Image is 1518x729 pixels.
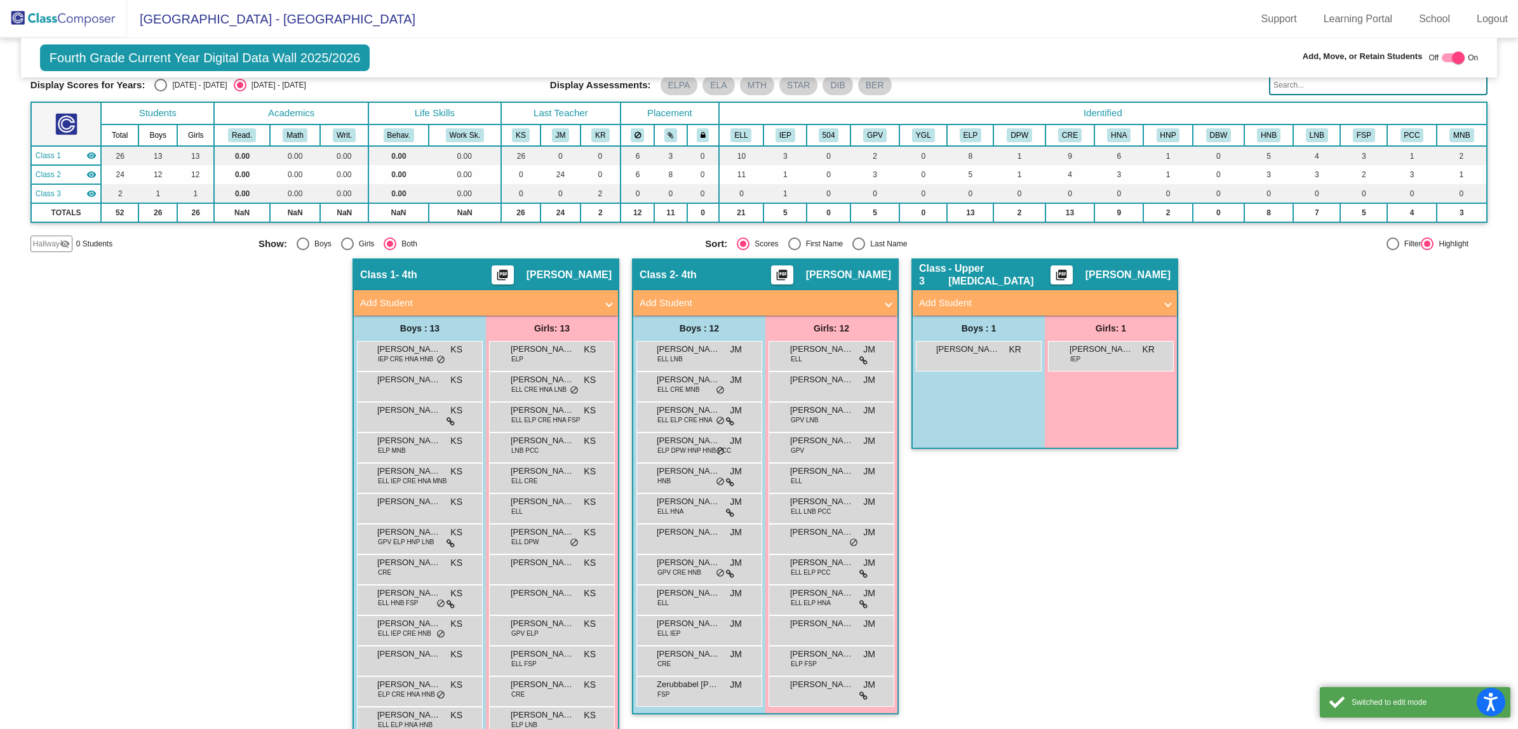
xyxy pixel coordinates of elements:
td: 0.00 [368,184,429,203]
td: 0 [807,184,850,203]
td: TOTALS [31,203,102,222]
td: 5 [1244,146,1293,165]
td: 0 [1143,184,1192,203]
mat-icon: visibility [86,189,97,199]
td: 0 [501,165,541,184]
td: 24 [541,203,580,222]
a: School [1409,9,1460,29]
button: GPV [863,128,887,142]
td: 0.00 [214,146,270,165]
span: [PERSON_NAME] [PERSON_NAME] [511,434,574,447]
mat-expansion-panel-header: Add Student [354,290,618,316]
td: 26 [138,203,177,222]
div: Girls: 1 [1045,316,1177,341]
div: Both [396,238,417,250]
td: 26 [177,203,214,222]
button: KS [512,128,530,142]
td: 5 [947,165,993,184]
th: High Needs Academic [1094,124,1143,146]
td: Karrie Reinhardt - Upper Autism [31,184,102,203]
span: On [1468,52,1478,64]
td: 4 [1387,203,1436,222]
td: NaN [368,203,429,222]
button: DPW [1007,128,1032,142]
td: 13 [138,146,177,165]
td: 0.00 [214,165,270,184]
mat-chip: BER [858,75,892,95]
td: 11 [719,165,764,184]
td: 9 [1045,146,1094,165]
td: 0.00 [320,165,368,184]
td: 2 [1143,203,1192,222]
td: 0 [1244,184,1293,203]
mat-icon: visibility [86,150,97,161]
mat-chip: DIB [823,75,852,95]
td: 0.00 [429,165,501,184]
th: English Language Learner [719,124,764,146]
td: Krista Stahlheber - 4th [31,146,102,165]
td: 0 [687,146,719,165]
span: ELL CRE HNA LNB [511,385,567,394]
span: [PERSON_NAME] [790,434,854,447]
mat-panel-title: Add Student [640,296,876,311]
div: First Name [801,238,843,250]
a: Support [1251,9,1307,29]
mat-expansion-panel-header: Add Student [913,290,1177,316]
td: 2 [1340,165,1387,184]
a: Logout [1467,9,1518,29]
div: Highlight [1434,238,1468,250]
td: 0 [899,184,947,203]
td: 1 [1143,165,1192,184]
td: 0 [687,184,719,203]
td: 1 [763,184,807,203]
div: Boys : 13 [354,316,486,341]
span: JM [863,373,875,387]
span: [PERSON_NAME] [790,373,854,386]
td: 0.00 [368,146,429,165]
td: 8 [947,146,993,165]
span: 0 Students [76,238,112,250]
span: Class 2 [36,169,61,180]
td: NaN [429,203,501,222]
td: 52 [101,203,138,222]
td: 0.00 [320,146,368,165]
th: Placement [621,102,718,124]
td: 26 [101,146,138,165]
th: Karrie Reinhardt [581,124,621,146]
button: DBW [1206,128,1232,142]
td: 13 [947,203,993,222]
div: Girls: 12 [765,316,897,341]
span: KS [450,404,462,417]
th: Julian Marchesano [541,124,580,146]
th: Focal Scholar Program [1340,124,1387,146]
span: GPV LNB [791,415,818,425]
span: [PERSON_NAME] [790,404,854,417]
td: 13 [1045,203,1094,222]
button: IEP [776,128,795,142]
span: KS [450,373,462,387]
span: - Upper [MEDICAL_DATA] [948,262,1051,288]
span: KS [450,434,462,448]
button: JM [552,128,570,142]
mat-icon: visibility_off [60,239,70,249]
td: 0.00 [214,184,270,203]
div: Last Name [865,238,907,250]
td: 0 [1094,184,1143,203]
div: Boys : 12 [633,316,765,341]
button: Print Students Details [1051,265,1073,284]
span: [PERSON_NAME] [1085,269,1171,281]
td: 0 [1293,184,1340,203]
span: Class 1 [36,150,61,161]
td: 0 [1437,184,1488,203]
span: [GEOGRAPHIC_DATA] - [GEOGRAPHIC_DATA] [127,9,415,29]
td: 2 [101,184,138,203]
span: do_not_disturb_alt [716,385,725,396]
th: Students [101,102,214,124]
span: KR [1009,343,1021,356]
td: 0 [899,203,947,222]
span: do_not_disturb_alt [716,416,725,426]
div: Girls: 13 [486,316,618,341]
td: 1 [763,165,807,184]
td: 4 [1045,165,1094,184]
td: 3 [1094,165,1143,184]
